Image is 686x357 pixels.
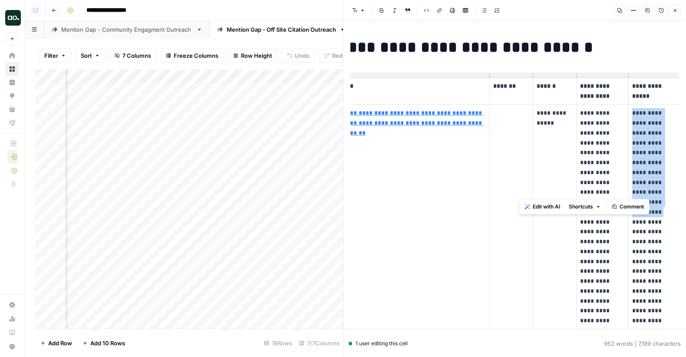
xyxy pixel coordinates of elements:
div: 18 Rows [261,336,296,350]
a: Opportunities [5,89,19,103]
button: Row Height [228,49,278,63]
a: Insights [5,76,19,89]
span: Freeze Columns [174,51,218,60]
span: Filter [44,51,58,60]
a: Browse [5,62,19,76]
span: Add Row [48,339,72,347]
div: 952 words | 7,189 characters [604,339,681,348]
button: 7 Columns [109,49,157,63]
span: Row Height [241,51,272,60]
button: Edit with AI [521,201,564,212]
a: Home [5,49,19,63]
button: Add 10 Rows [77,336,130,350]
img: Dillon Test Logo [5,10,21,26]
button: Sort [75,49,106,63]
button: Help + Support [5,340,19,354]
span: Comment [620,203,644,211]
span: Edit with AI [533,203,560,211]
a: Learning Hub [5,326,19,340]
button: Workspace: Dillon Test [5,7,19,29]
div: 7/7 Columns [296,336,343,350]
span: Undo [295,51,310,60]
button: Redo [319,49,352,63]
button: Add Row [35,336,77,350]
a: Mention Gap - Off Site Citation Outreach [210,21,353,38]
span: 7 Columns [122,51,151,60]
button: Undo [281,49,315,63]
span: Add 10 Rows [90,339,125,347]
button: Freeze Columns [160,49,224,63]
span: Redo [332,51,346,60]
div: 1 user editing this cell [349,340,408,347]
a: Flightpath [5,116,19,130]
button: Filter [39,49,72,63]
button: Comment [608,201,647,212]
div: Mention Gap - Community Engagment Outreach [61,25,193,34]
span: Shortcuts [569,203,593,211]
a: Usage [5,312,19,326]
span: Sort [81,51,92,60]
button: Shortcuts [565,201,604,212]
a: Your Data [5,102,19,116]
a: Mention Gap - Community Engagment Outreach [44,21,210,38]
div: Mention Gap - Off Site Citation Outreach [227,25,336,34]
a: Settings [5,298,19,312]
